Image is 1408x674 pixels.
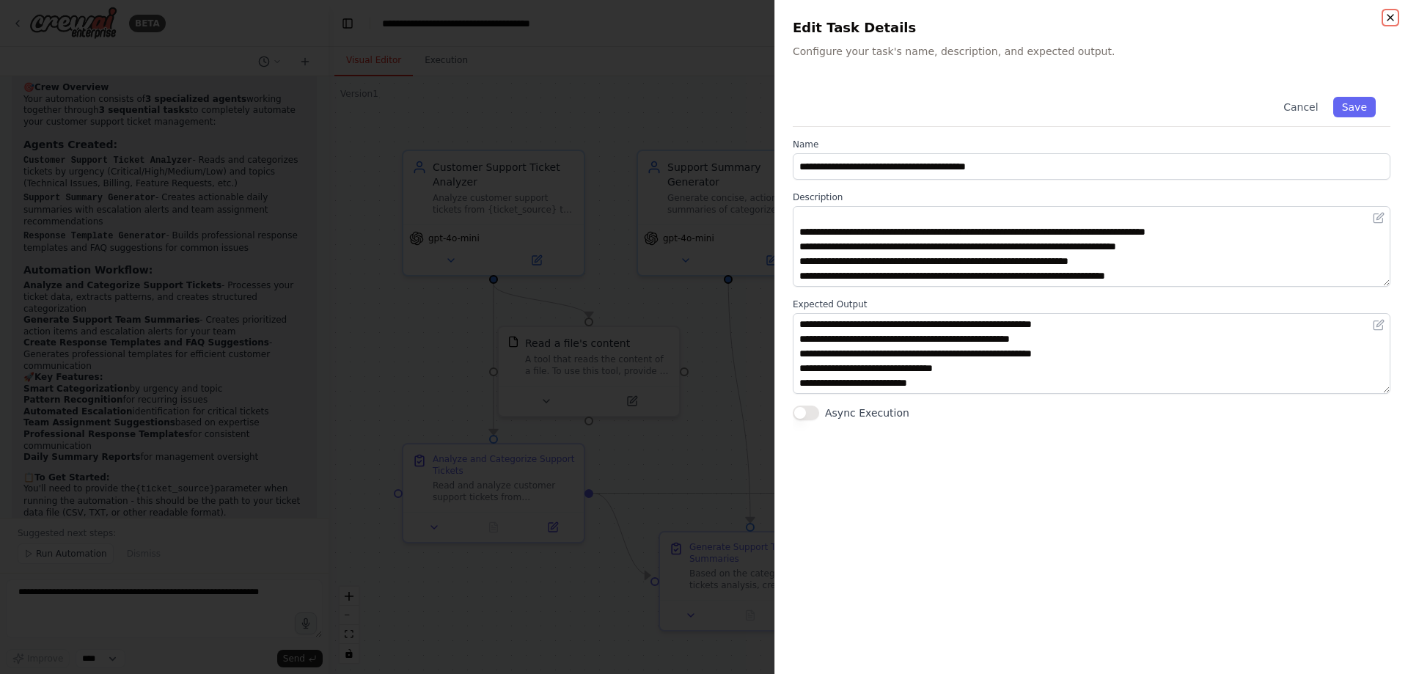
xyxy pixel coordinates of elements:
[1370,209,1387,227] button: Open in editor
[793,298,1390,310] label: Expected Output
[825,406,909,420] label: Async Execution
[1370,316,1387,334] button: Open in editor
[1275,97,1327,117] button: Cancel
[1333,97,1376,117] button: Save
[793,139,1390,150] label: Name
[793,44,1390,59] p: Configure your task's name, description, and expected output.
[793,18,1390,38] h2: Edit Task Details
[793,191,1390,203] label: Description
